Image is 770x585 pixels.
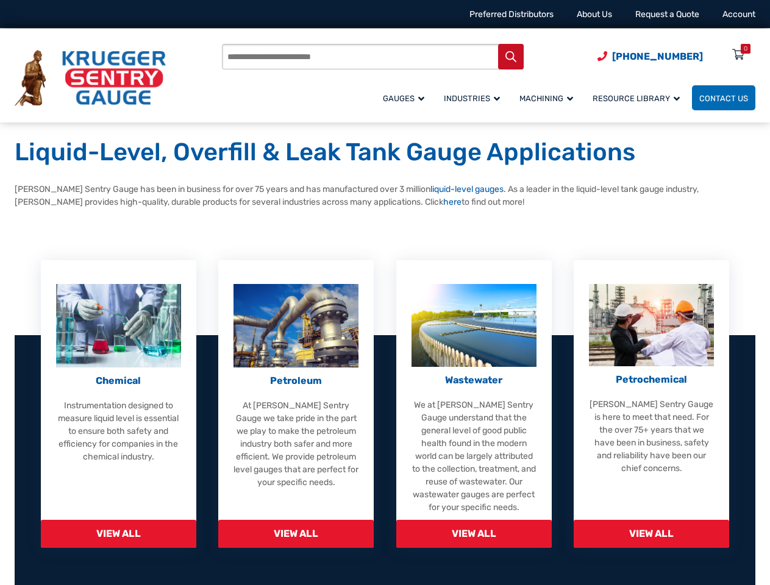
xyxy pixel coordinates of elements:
[589,398,714,475] p: [PERSON_NAME] Sentry Gauge is here to meet that need. For the over 75+ years that we have been in...
[577,9,612,19] a: About Us
[744,44,747,54] div: 0
[612,51,703,62] span: [PHONE_NUMBER]
[15,183,755,208] p: [PERSON_NAME] Sentry Gauge has been in business for over 75 years and has manufactured over 3 mil...
[430,184,504,194] a: liquid-level gauges
[597,49,703,64] a: Phone Number (920) 434-8860
[699,94,748,103] span: Contact Us
[443,197,462,207] a: here
[412,373,537,388] p: Wastewater
[589,284,714,366] img: Petrochemical
[635,9,699,19] a: Request a Quote
[722,9,755,19] a: Account
[593,94,680,103] span: Resource Library
[444,94,500,103] span: Industries
[519,94,573,103] span: Machining
[437,83,512,112] a: Industries
[56,399,181,463] p: Instrumentation designed to measure liquid level is essential to ensure both safety and efficienc...
[56,284,181,367] img: Chemical
[574,260,729,548] a: Petrochemical Petrochemical [PERSON_NAME] Sentry Gauge is here to meet that need. For the over 75...
[412,399,537,514] p: We at [PERSON_NAME] Sentry Gauge understand that the general level of good public health found in...
[41,260,196,548] a: Chemical Chemical Instrumentation designed to measure liquid level is essential to ensure both sa...
[376,83,437,112] a: Gauges
[233,284,358,367] img: Petroleum
[585,83,692,112] a: Resource Library
[589,372,714,387] p: Petrochemical
[15,137,755,168] h1: Liquid-Level, Overfill & Leak Tank Gauge Applications
[383,94,424,103] span: Gauges
[396,520,552,548] span: View All
[396,260,552,548] a: Wastewater Wastewater We at [PERSON_NAME] Sentry Gauge understand that the general level of good ...
[233,374,358,388] p: Petroleum
[218,520,374,548] span: View All
[512,83,585,112] a: Machining
[218,260,374,548] a: Petroleum Petroleum At [PERSON_NAME] Sentry Gauge we take pride in the part we play to make the p...
[56,374,181,388] p: Chemical
[15,50,166,106] img: Krueger Sentry Gauge
[412,284,537,367] img: Wastewater
[692,85,755,110] a: Contact Us
[41,520,196,548] span: View All
[469,9,554,19] a: Preferred Distributors
[574,520,729,548] span: View All
[233,399,358,489] p: At [PERSON_NAME] Sentry Gauge we take pride in the part we play to make the petroleum industry bo...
